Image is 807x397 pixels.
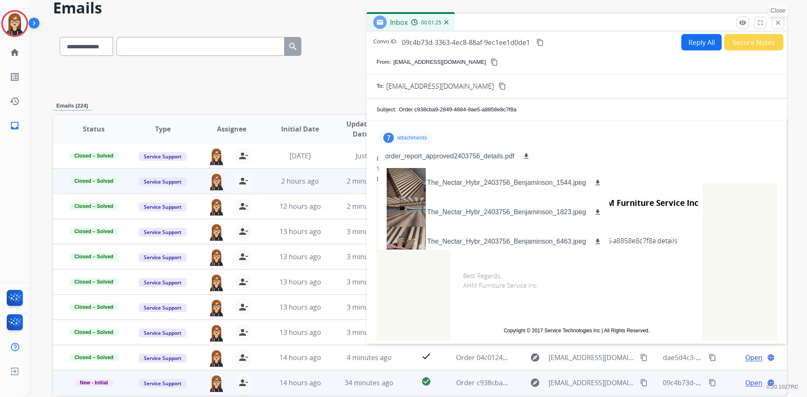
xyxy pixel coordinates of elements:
p: 0.20.1027RC [766,382,799,392]
span: 3 minutes ago [347,227,392,236]
mat-icon: download [522,152,530,160]
mat-icon: download [594,208,601,216]
span: Closed – Solved [69,303,119,311]
mat-icon: download [594,179,601,187]
span: [EMAIL_ADDRESS][DOMAIN_NAME] [549,352,635,363]
mat-icon: person_remove [238,352,248,363]
mat-icon: person_remove [238,277,248,287]
span: Service Support [139,278,187,287]
button: Secure Notes [724,34,783,50]
td: Best Regards, AHM Furniture Service Inc [451,258,703,318]
span: dae5d4c3-0124-4a4f-b10e-59b7a6af75dc [663,353,790,362]
mat-icon: explore [530,378,540,388]
span: Closed – Solved [69,278,119,286]
span: Service Support [139,253,187,262]
p: order_report_approved2403756_details.pdf [385,151,514,161]
mat-icon: download [594,238,601,245]
img: avatar [3,12,26,35]
img: agent-avatar [208,324,225,342]
mat-icon: content_copy [709,379,716,386]
span: 13 hours ago [280,302,321,312]
mat-icon: person_remove [238,302,248,312]
span: Status [83,124,105,134]
p: The_Nectar_Hybr_2403756_Benjaminson_1544.jpeg [427,178,586,188]
span: 4 minutes ago [347,353,392,362]
img: agent-avatar [208,223,225,241]
td: Copyright © 2017 Service Technologies Inc | All Rights Reserved. [463,327,690,334]
span: Open [745,352,762,363]
mat-icon: person_remove [238,226,248,237]
div: To: [377,165,777,173]
img: agent-avatar [208,299,225,316]
span: 09c4b73d-3363-4ec8-88af-9ec1ee1d0de1 [402,38,530,47]
span: 2 minutes ago [347,202,392,211]
span: 2 hours ago [281,176,319,186]
p: Emails (224) [53,102,92,110]
mat-icon: search [288,42,298,52]
span: Closed – Solved [69,228,119,235]
img: agent-avatar [208,173,225,190]
span: 00:01:25 [421,19,441,26]
mat-icon: content_copy [640,379,648,386]
span: Service Support [139,354,187,363]
div: From: [377,155,777,163]
p: Close [768,4,788,17]
span: Service Support [139,177,187,186]
span: Service Support [139,228,187,237]
mat-icon: check_circle [421,376,431,386]
mat-icon: content_copy [491,58,498,66]
mat-icon: check [421,351,431,361]
p: Order c938cba9-2849-4884-9ae5-a8858e8c7f8a [399,105,517,114]
mat-icon: content_copy [536,39,544,46]
span: 13 hours ago [280,252,321,261]
span: 12 hours ago [280,202,321,211]
p: attachments [397,134,427,141]
span: 13 hours ago [280,277,321,287]
span: Service Support [139,329,187,337]
mat-icon: remove_red_eye [739,19,746,26]
img: agent-avatar [208,374,225,392]
span: Service Support [139,379,187,388]
span: Service Support [139,202,187,211]
mat-icon: person_remove [238,378,248,388]
span: Service Support [139,303,187,312]
span: Closed – Solved [69,354,119,361]
span: Type [155,124,171,134]
mat-icon: fullscreen [757,19,764,26]
p: The_Nectar_Hybr_2403756_Benjaminson_6463.jpeg [427,237,586,247]
span: Just now [356,151,382,160]
span: 09c4b73d-3363-4ec8-88af-9ec1ee1d0de1 [663,378,791,387]
span: Initial Date [281,124,319,134]
span: 3 minutes ago [347,328,392,337]
span: [DATE] [290,151,311,160]
mat-icon: close [774,19,782,26]
span: [EMAIL_ADDRESS][DOMAIN_NAME] [386,81,494,91]
span: 14 hours ago [280,353,321,362]
mat-icon: home [10,47,20,58]
p: From: [377,58,391,66]
mat-icon: content_copy [498,82,506,90]
span: 3 minutes ago [347,302,392,312]
img: agent-avatar [208,147,225,165]
span: Closed – Solved [69,152,119,160]
p: To: [377,82,384,90]
span: 13 hours ago [280,227,321,236]
p: Subject: [377,105,396,114]
mat-icon: person_remove [238,252,248,262]
span: New - Initial [75,379,113,386]
mat-icon: list_alt [10,72,20,82]
div: Date: [377,175,777,183]
div: 7 [383,133,394,143]
mat-icon: person_remove [238,327,248,337]
p: Convo ID: [373,37,398,47]
mat-icon: content_copy [640,354,648,361]
button: Reply All [681,34,722,50]
span: Service Support [139,152,187,161]
mat-icon: person_remove [238,201,248,211]
span: Inbox [390,18,408,27]
mat-icon: language [767,354,775,361]
span: 13 hours ago [280,328,321,337]
mat-icon: person_remove [238,151,248,161]
span: Order 04c01242-2e05-4550-89ae-53ee428b316f [456,353,604,362]
img: agent-avatar [208,248,225,266]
